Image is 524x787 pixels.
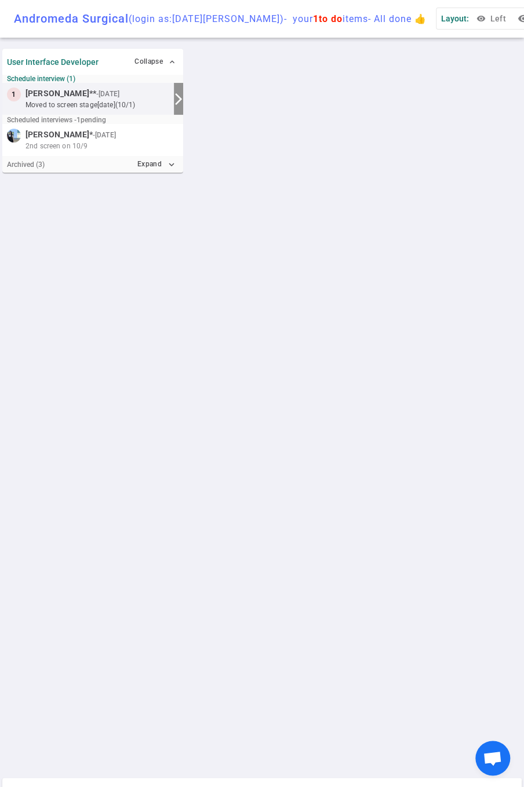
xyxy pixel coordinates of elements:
small: - [DATE] [93,130,116,140]
div: 1 [7,88,21,101]
i: expand_more [166,159,177,170]
small: Archived ( 3 ) [7,161,45,169]
span: 1 to do [313,13,343,24]
span: 2nd screen on 10/9 [26,141,88,151]
span: - your items - All done 👍 [284,13,427,24]
small: moved to Screen stage [DATE] (10/1) [26,100,169,110]
small: Scheduled interviews - 1 pending [7,116,106,124]
img: c71242d41979be291fd4fc4e6bf8b5af [7,129,21,143]
span: [PERSON_NAME] [26,88,89,100]
div: Open chat [475,741,510,775]
i: arrow_forward_ios [172,92,185,106]
strong: User Interface Developer [7,57,99,67]
button: Left [474,8,511,30]
small: Schedule interview (1) [7,75,179,83]
span: expand_less [168,57,177,67]
button: Expandexpand_more [134,156,179,173]
div: Andromeda Surgical [14,12,427,25]
span: visibility [476,14,485,23]
small: - [DATE] [96,89,119,99]
span: [PERSON_NAME] [26,129,89,141]
button: Collapse [132,53,179,70]
span: (login as: [DATE][PERSON_NAME] ) [129,13,284,24]
span: Layout: [441,14,469,23]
